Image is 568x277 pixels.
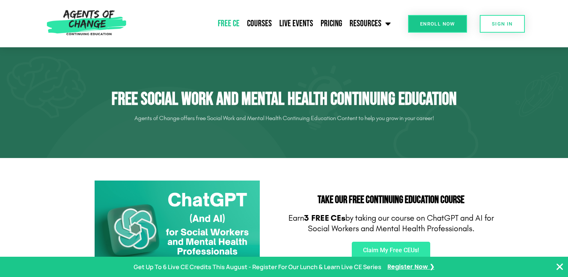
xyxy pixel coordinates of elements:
[288,195,494,205] h2: Take Our FREE Continuing Education Course
[243,14,276,33] a: Courses
[480,15,525,33] a: SIGN IN
[408,15,467,33] a: Enroll Now
[420,21,455,26] span: Enroll Now
[363,247,419,253] span: Claim My Free CEUs!
[352,242,430,259] a: Claim My Free CEUs!
[134,262,381,272] p: Get Up To 6 Live CE Credits This August - Register For Our Lunch & Learn Live CE Series
[74,112,494,124] p: Agents of Change offers free Social Work and Mental Health Continuing Education Content to help y...
[288,213,494,234] p: Earn by taking our course on ChatGPT and AI for Social Workers and Mental Health Professionals.
[317,14,346,33] a: Pricing
[74,89,494,110] h1: Free Social Work and Mental Health Continuing Education
[276,14,317,33] a: Live Events
[387,262,434,272] a: Register Now ❯
[492,21,513,26] span: SIGN IN
[304,213,345,223] b: 3 FREE CEs
[346,14,395,33] a: Resources
[214,14,243,33] a: Free CE
[555,262,564,271] button: Close Banner
[130,14,395,33] nav: Menu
